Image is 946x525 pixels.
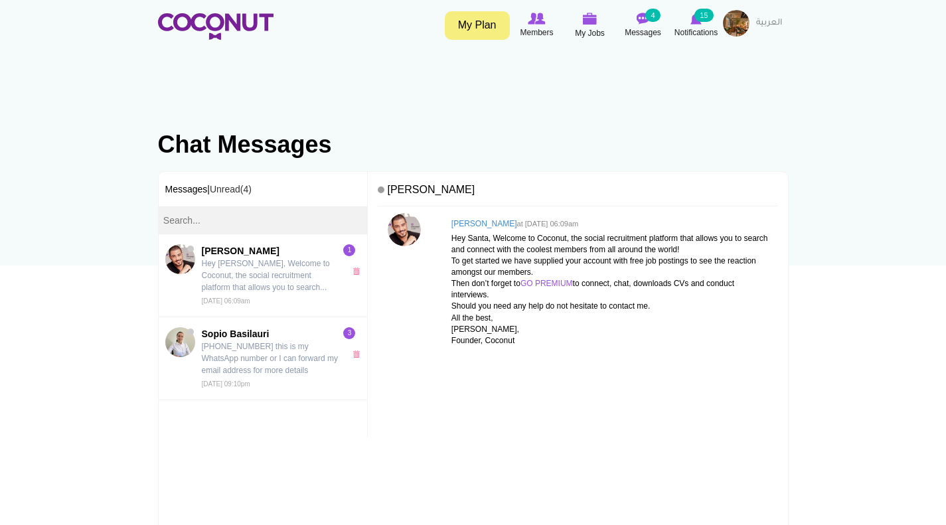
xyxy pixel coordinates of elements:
small: 4 [645,9,660,22]
a: My Jobs My Jobs [564,10,617,41]
a: العربية [749,10,789,37]
span: Sopio Basilauri [202,327,339,340]
span: Members [520,26,553,39]
a: Sopio BasilauriSopio Basilauri [PHONE_NUMBER] this is my WhatsApp number or I can forward my emai... [159,317,368,400]
h4: [PERSON_NAME] [451,220,771,228]
h3: Messages [159,172,368,206]
h4: [PERSON_NAME] [378,179,777,207]
img: Messages [637,13,650,25]
a: GO PREMIUM [520,279,573,288]
p: [PHONE_NUMBER] this is my WhatsApp number or I can forward my email address for more details [202,340,339,376]
span: | [207,184,252,194]
span: My Jobs [575,27,605,40]
a: x [353,350,364,358]
img: Home [158,13,274,40]
input: Search... [159,206,368,234]
a: My Plan [445,11,510,40]
a: x [353,267,364,275]
img: Sopio Basilauri [165,327,195,357]
span: 1 [343,244,355,256]
p: Hey [PERSON_NAME], Welcome to Coconut, the social recruitment platform that allows you to search... [202,258,339,293]
span: 3 [343,327,355,339]
img: Notifications [690,13,702,25]
a: Unread(4) [210,184,252,194]
a: Notifications Notifications 15 [670,10,723,40]
img: My Jobs [583,13,597,25]
h1: Chat Messages [158,131,789,158]
small: at [DATE] 06:09am [517,220,579,228]
a: Browse Members Members [511,10,564,40]
span: [PERSON_NAME] [202,244,339,258]
small: 15 [694,9,713,22]
img: Browse Members [528,13,545,25]
img: Assaad Tarabay [165,244,195,274]
a: Assaad Tarabay[PERSON_NAME] Hey [PERSON_NAME], Welcome to Coconut, the social recruitment platfor... [159,234,368,317]
span: Notifications [674,26,718,39]
small: [DATE] 06:09am [202,297,250,305]
small: [DATE] 09:10pm [202,380,250,388]
span: Messages [625,26,661,39]
a: Messages Messages 4 [617,10,670,40]
p: Hey Santa, Welcome to Coconut, the social recruitment platform that allows you to search and conn... [451,233,771,346]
